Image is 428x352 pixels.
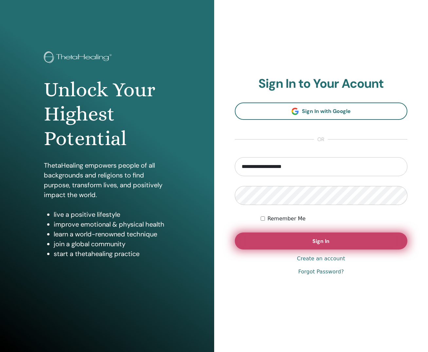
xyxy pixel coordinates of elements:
[44,78,170,151] h1: Unlock Your Highest Potential
[54,229,170,239] li: learn a world-renowned technique
[235,102,408,120] a: Sign In with Google
[44,160,170,200] p: ThetaHealing empowers people of all backgrounds and religions to find purpose, transform lives, a...
[235,76,408,91] h2: Sign In to Your Acount
[261,215,407,223] div: Keep me authenticated indefinitely or until I manually logout
[314,136,328,143] span: or
[54,239,170,249] li: join a global community
[302,108,351,115] span: Sign In with Google
[312,238,329,245] span: Sign In
[54,219,170,229] li: improve emotional & physical health
[268,215,306,223] label: Remember Me
[54,210,170,219] li: live a positive lifestyle
[235,232,408,250] button: Sign In
[54,249,170,259] li: start a thetahealing practice
[297,255,345,263] a: Create an account
[298,268,344,276] a: Forgot Password?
